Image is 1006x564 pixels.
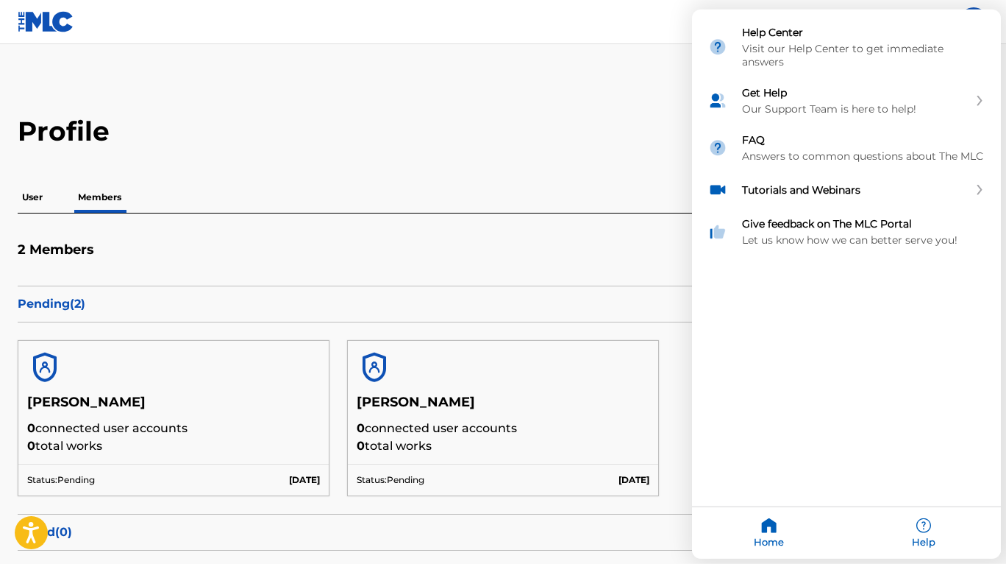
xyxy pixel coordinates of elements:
[692,124,1001,172] div: FAQ
[742,102,968,116] div: Our Support Team is here to help!
[692,77,1001,124] div: Get Help
[742,183,968,197] div: Tutorials and Webinars
[708,91,727,110] img: module icon
[708,38,727,57] img: module icon
[742,217,985,230] div: Give feedback on The MLC Portal
[742,149,985,163] div: Answers to common questions about The MLC
[708,222,727,242] img: module icon
[692,10,1001,255] div: Resource center home modules
[742,86,968,99] div: Get Help
[742,133,985,147] div: FAQ
[692,208,1001,255] div: Give feedback on The MLC Portal
[742,42,985,68] div: Visit our Help Center to get immediate answers
[692,172,1001,208] div: Tutorials and Webinars
[846,507,1001,559] div: Help
[708,180,727,200] img: module icon
[692,17,1001,77] div: Help Center
[692,10,1001,255] div: entering resource center home
[975,185,984,195] svg: expand
[742,233,985,247] div: Let us know how we can better serve you!
[975,96,984,106] svg: expand
[692,507,846,559] div: Home
[742,26,985,39] div: Help Center
[708,138,727,158] img: module icon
